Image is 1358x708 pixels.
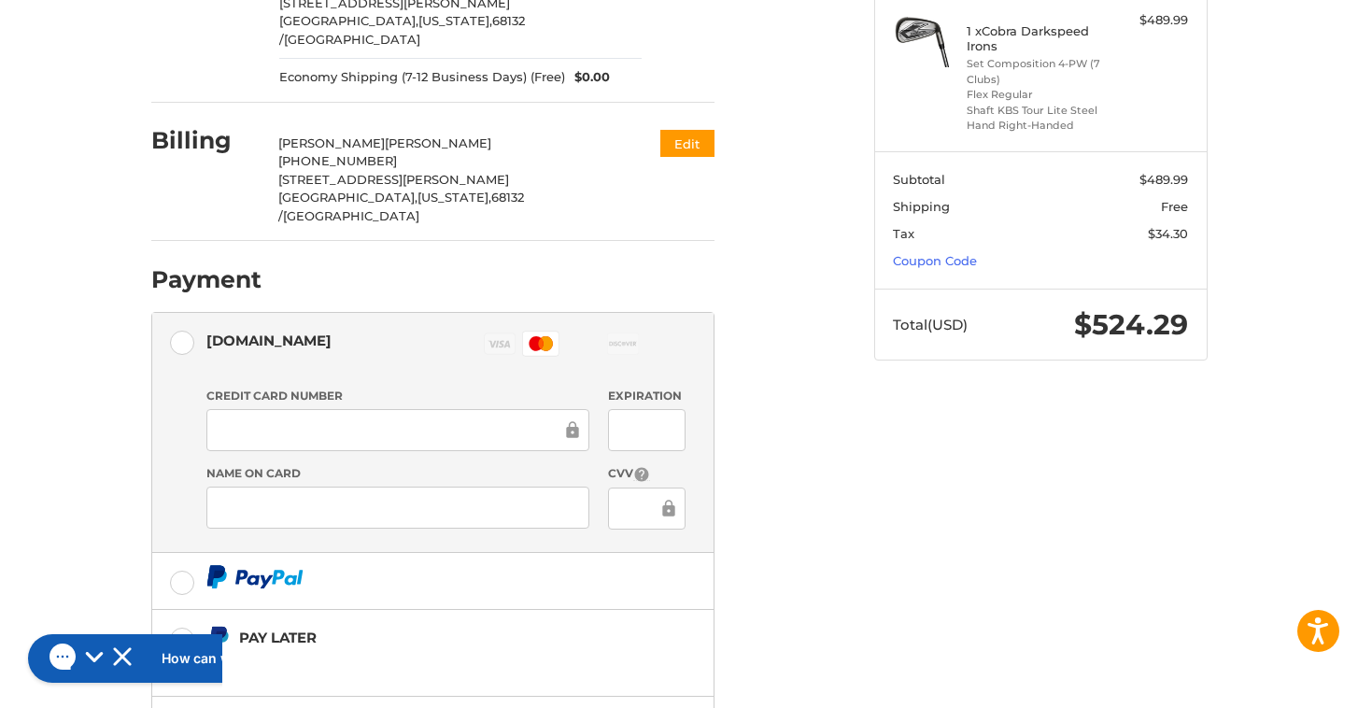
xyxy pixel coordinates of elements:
iframe: Gorgias live chat messenger [19,628,222,689]
iframe: PayPal Message 1 [206,658,597,673]
span: [US_STATE], [418,13,492,28]
li: Set Composition 4-PW (7 Clubs) [967,56,1110,87]
span: [GEOGRAPHIC_DATA], [278,190,417,205]
div: $489.99 [1114,11,1188,30]
span: [STREET_ADDRESS][PERSON_NAME] [278,172,509,187]
span: Free [1161,199,1188,214]
span: $34.30 [1148,226,1188,241]
span: $0.00 [565,68,610,87]
h2: Payment [151,265,262,294]
span: [PHONE_NUMBER] [278,153,397,168]
img: Pay Later icon [206,626,230,649]
span: [GEOGRAPHIC_DATA] [284,32,420,47]
span: [GEOGRAPHIC_DATA], [279,13,418,28]
span: [PERSON_NAME] [385,135,491,150]
li: Hand Right-Handed [967,118,1110,134]
span: Subtotal [893,172,945,187]
span: [US_STATE], [417,190,491,205]
span: [PERSON_NAME] [278,135,385,150]
label: Name on Card [206,465,589,482]
span: Total (USD) [893,316,968,333]
span: $489.99 [1139,172,1188,187]
span: Shipping [893,199,950,214]
span: 68132 / [278,190,524,223]
div: Pay Later [239,622,597,653]
button: Open gorgias live chat [9,7,226,55]
h2: Billing [151,126,261,155]
span: $524.29 [1074,307,1188,342]
h1: How can we help? [143,21,259,40]
img: PayPal icon [206,565,304,588]
label: Credit Card Number [206,388,589,404]
span: Tax [893,226,914,241]
span: 68132 / [279,13,525,47]
li: Shaft KBS Tour Lite Steel [967,103,1110,119]
label: CVV [608,465,686,483]
a: Coupon Code [893,253,977,268]
li: Flex Regular [967,87,1110,103]
button: Edit [660,130,714,157]
span: Economy Shipping (7-12 Business Days) (Free) [279,68,565,87]
h4: 1 x Cobra Darkspeed Irons [967,23,1110,54]
div: [DOMAIN_NAME] [206,325,332,356]
label: Expiration [608,388,686,404]
span: [GEOGRAPHIC_DATA] [283,208,419,223]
